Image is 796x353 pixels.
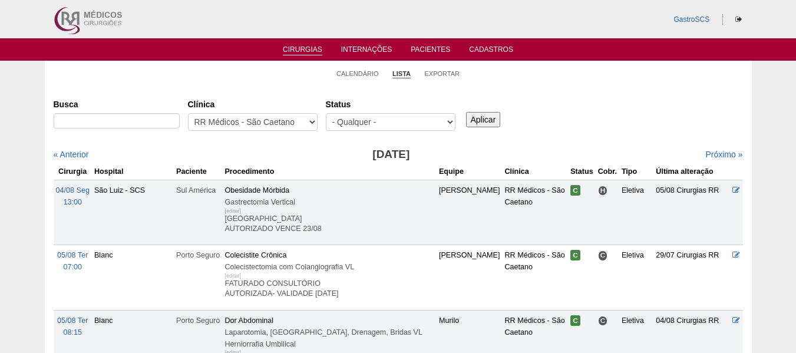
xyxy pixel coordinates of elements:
[502,180,568,245] td: RR Médicos - São Caetano
[437,163,503,180] th: Equipe
[224,261,434,273] div: Colecistectomia com Colangiografia VL
[732,316,740,325] a: Editar
[326,98,455,110] label: Status
[54,163,92,180] th: Cirurgia
[619,180,653,245] td: Eletiva
[653,163,730,180] th: Última alteração
[224,214,434,234] p: [GEOGRAPHIC_DATA] AUTORIZADO VENCE 23/08
[673,15,709,24] a: GastroSCS
[653,180,730,245] td: 05/08 Cirurgias RR
[437,180,503,245] td: [PERSON_NAME]
[502,245,568,310] td: RR Médicos - São Caetano
[598,186,608,196] span: Hospital
[92,163,174,180] th: Hospital
[392,70,411,78] a: Lista
[54,98,180,110] label: Busca
[63,263,82,271] span: 07:00
[219,146,563,163] h3: [DATE]
[341,45,392,57] a: Internações
[54,113,180,128] input: Digite os termos que você deseja procurar.
[176,184,220,196] div: Sul América
[570,250,580,260] span: Confirmada
[283,45,322,55] a: Cirurgias
[92,180,174,245] td: São Luiz - SCS
[176,315,220,326] div: Porto Seguro
[54,150,89,159] a: « Anterior
[92,245,174,310] td: Blanc
[56,186,90,206] a: 04/08 Seg 13:00
[596,163,619,180] th: Cobr.
[57,316,88,336] a: 05/08 Ter 08:15
[57,251,88,259] span: 05/08 Ter
[568,163,596,180] th: Status
[224,326,434,338] div: Laparotomia, [GEOGRAPHIC_DATA], Drenagem, Bridas VL
[224,196,434,208] div: Gastrectomia Vertical
[619,163,653,180] th: Tipo
[222,245,436,310] td: Colecistite Crônica
[63,198,82,206] span: 13:00
[570,185,580,196] span: Confirmada
[411,45,450,57] a: Pacientes
[598,316,608,326] span: Consultório
[735,16,742,23] i: Sair
[63,328,82,336] span: 08:15
[653,245,730,310] td: 29/07 Cirurgias RR
[224,338,434,350] div: Herniorrafia Umbilical
[176,249,220,261] div: Porto Seguro
[598,250,608,260] span: Consultório
[732,186,740,194] a: Editar
[336,70,379,78] a: Calendário
[56,186,90,194] span: 04/08 Seg
[502,163,568,180] th: Clínica
[188,98,318,110] label: Clínica
[732,251,740,259] a: Editar
[57,251,88,271] a: 05/08 Ter 07:00
[705,150,742,159] a: Próximo »
[437,245,503,310] td: [PERSON_NAME]
[174,163,222,180] th: Paciente
[57,316,88,325] span: 05/08 Ter
[424,70,460,78] a: Exportar
[570,315,580,326] span: Confirmada
[466,112,501,127] input: Aplicar
[469,45,513,57] a: Cadastros
[224,205,241,217] div: [editar]
[222,180,436,245] td: Obesidade Mórbida
[619,245,653,310] td: Eletiva
[224,270,241,282] div: [editar]
[222,163,436,180] th: Procedimento
[224,279,434,299] p: FATURADO CONSULTÓRIO AUTORIZADA- VALIDADE [DATE]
